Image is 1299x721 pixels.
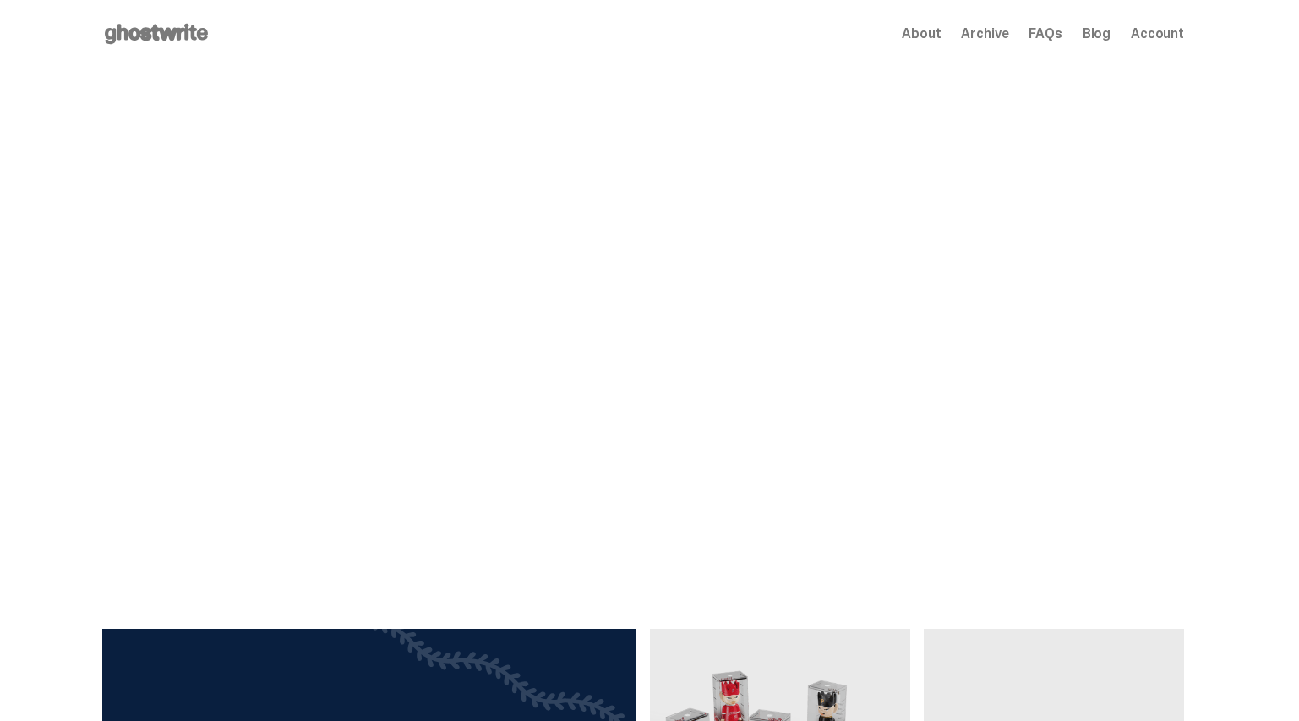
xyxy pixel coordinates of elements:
a: Archive [961,27,1008,41]
a: Blog [1083,27,1111,41]
a: FAQs [1029,27,1062,41]
a: About [902,27,941,41]
a: Account [1131,27,1184,41]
